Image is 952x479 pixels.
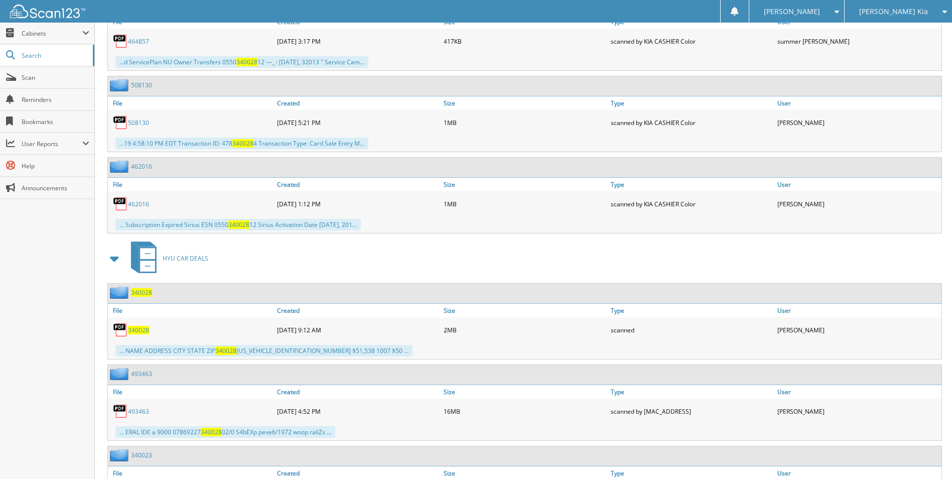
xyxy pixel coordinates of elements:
[115,426,335,438] div: ... ERAL IDE a 9000 07869227 02/0 S4bEXp peve6/1972 woop raliZs ...
[441,96,608,110] a: Size
[775,31,941,51] div: summer [PERSON_NAME]
[441,31,608,51] div: 417KB
[608,304,775,317] a: Type
[110,449,131,461] img: folder2.png
[10,5,85,18] img: scan123-logo-white.svg
[115,345,413,356] div: ... NAME ADDRESS CITY STATE ZIP [US_VEHICLE_IDENTIFICATION_NUMBER] $51,538 1007 $50 ...
[775,194,941,214] div: [PERSON_NAME]
[236,58,257,66] span: 340028
[775,96,941,110] a: User
[441,401,608,421] div: 16MB
[902,431,952,479] iframe: Chat Widget
[22,29,82,38] span: Cabinets
[108,304,275,317] a: File
[115,219,361,230] div: ... Subscription Expired Sirius ESN 0550 12 Sirius Activation Date [DATE], 201...
[608,401,775,421] div: scanned by [MAC_ADDRESS]
[22,162,89,170] span: Help
[22,140,82,148] span: User Reports
[441,304,608,317] a: Size
[608,194,775,214] div: scanned by KIA CASHIER Color
[131,162,152,171] a: 462016
[764,9,820,15] span: [PERSON_NAME]
[128,118,149,127] a: 508130
[441,385,608,399] a: Size
[608,320,775,340] div: scanned
[859,9,928,15] span: [PERSON_NAME] Kia
[775,385,941,399] a: User
[113,404,128,419] img: PDF.png
[108,96,275,110] a: File
[775,112,941,133] div: [PERSON_NAME]
[775,320,941,340] div: [PERSON_NAME]
[128,200,149,208] a: 462016
[608,385,775,399] a: Type
[110,286,131,299] img: folder2.png
[441,112,608,133] div: 1MB
[275,320,441,340] div: [DATE] 9:12 AM
[128,326,149,334] a: 340028
[232,139,253,148] span: 340028
[228,220,249,229] span: 340028
[441,320,608,340] div: 2MB
[22,117,89,126] span: Bookmarks
[441,194,608,214] div: 1MB
[275,178,441,191] a: Created
[108,385,275,399] a: File
[22,184,89,192] span: Announcements
[275,401,441,421] div: [DATE] 4:52 PM
[608,112,775,133] div: scanned by KIA CASHIER Color
[22,95,89,104] span: Reminders
[108,178,275,191] a: File
[775,304,941,317] a: User
[275,194,441,214] div: [DATE] 1:12 PM
[275,385,441,399] a: Created
[608,178,775,191] a: Type
[131,288,152,297] a: 340028
[110,160,131,173] img: folder2.png
[22,73,89,82] span: Scan
[131,370,152,378] a: 493463
[125,238,208,278] a: HYU CAR DEALS
[113,322,128,337] img: PDF.png
[113,196,128,211] img: PDF.png
[128,407,149,416] a: 493463
[115,138,368,149] div: ...19 4:58:10 PM EDT Transaction ID: 478 4 Transaction Type: Card Sale Entry M...
[275,96,441,110] a: Created
[115,56,368,68] div: ...d ServicePlan NU Owner Transfers 0550 12 —_ : [DATE], 32013 " Service Cam...
[113,115,128,130] img: PDF.png
[275,112,441,133] div: [DATE] 5:21 PM
[275,31,441,51] div: [DATE] 3:17 PM
[131,451,152,459] a: 340023
[110,79,131,91] img: folder2.png
[775,178,941,191] a: User
[22,51,88,60] span: Search
[128,37,149,46] a: 464857
[775,401,941,421] div: [PERSON_NAME]
[441,178,608,191] a: Size
[201,428,222,436] span: 340028
[608,31,775,51] div: scanned by KIA CASHIER Color
[113,34,128,49] img: PDF.png
[215,346,236,355] span: 340028
[131,81,152,89] a: 508130
[275,304,441,317] a: Created
[110,368,131,380] img: folder2.png
[163,254,208,263] span: HYU CAR DEALS
[608,96,775,110] a: Type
